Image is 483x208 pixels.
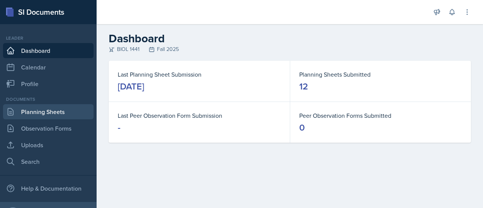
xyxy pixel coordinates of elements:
a: Profile [3,76,94,91]
a: Dashboard [3,43,94,58]
h2: Dashboard [109,32,471,45]
div: 12 [299,80,308,92]
div: - [118,122,120,134]
a: Uploads [3,137,94,153]
a: Planning Sheets [3,104,94,119]
div: Leader [3,35,94,42]
a: Observation Forms [3,121,94,136]
a: Search [3,154,94,169]
dt: Planning Sheets Submitted [299,70,462,79]
dt: Last Planning Sheet Submission [118,70,281,79]
dt: Peer Observation Forms Submitted [299,111,462,120]
div: Documents [3,96,94,103]
div: [DATE] [118,80,144,92]
div: BIOL 1441 Fall 2025 [109,45,471,53]
div: 0 [299,122,305,134]
a: Calendar [3,60,94,75]
dt: Last Peer Observation Form Submission [118,111,281,120]
div: Help & Documentation [3,181,94,196]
